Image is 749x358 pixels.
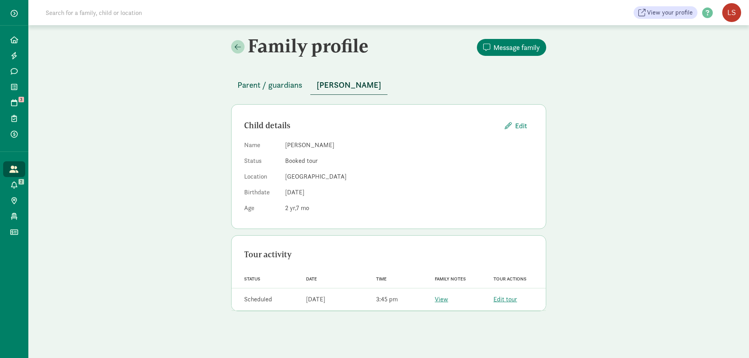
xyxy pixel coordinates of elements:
div: 3:45 pm [376,295,398,304]
div: Child details [244,119,499,132]
span: Family notes [435,276,466,282]
button: Message family [477,39,546,56]
input: Search for a family, child or location [41,5,262,20]
dt: Location [244,172,279,185]
a: [PERSON_NAME] [310,81,387,90]
span: Time [376,276,387,282]
span: 2 [19,179,24,185]
span: Date [306,276,317,282]
a: 3 [3,95,25,111]
button: Edit [499,117,533,134]
span: 7 [296,204,309,212]
span: 2 [285,204,296,212]
a: 2 [3,177,25,193]
dd: [GEOGRAPHIC_DATA] [285,172,533,181]
h2: Family profile [231,35,387,57]
span: 3 [19,97,24,102]
span: Tour actions [493,276,527,282]
a: View [435,295,448,303]
span: Status [244,276,260,282]
span: Message family [493,42,540,53]
span: View your profile [647,8,693,17]
a: Edit tour [493,295,517,303]
dt: Name [244,140,279,153]
dd: [PERSON_NAME] [285,140,533,150]
button: [PERSON_NAME] [310,76,387,95]
span: [DATE] [285,188,304,196]
div: Scheduled [244,295,272,304]
span: [PERSON_NAME] [317,79,381,91]
dt: Birthdate [244,188,279,200]
iframe: Chat Widget [710,320,749,358]
div: [DATE] [306,295,325,304]
div: Tour activity [244,248,533,261]
span: Parent / guardians [237,79,302,91]
dt: Age [244,203,279,216]
button: Parent / guardians [231,76,309,94]
a: View your profile [634,6,697,19]
span: Edit [515,120,527,131]
dt: Status [244,156,279,169]
dd: Booked tour [285,156,533,166]
a: Parent / guardians [231,81,309,90]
